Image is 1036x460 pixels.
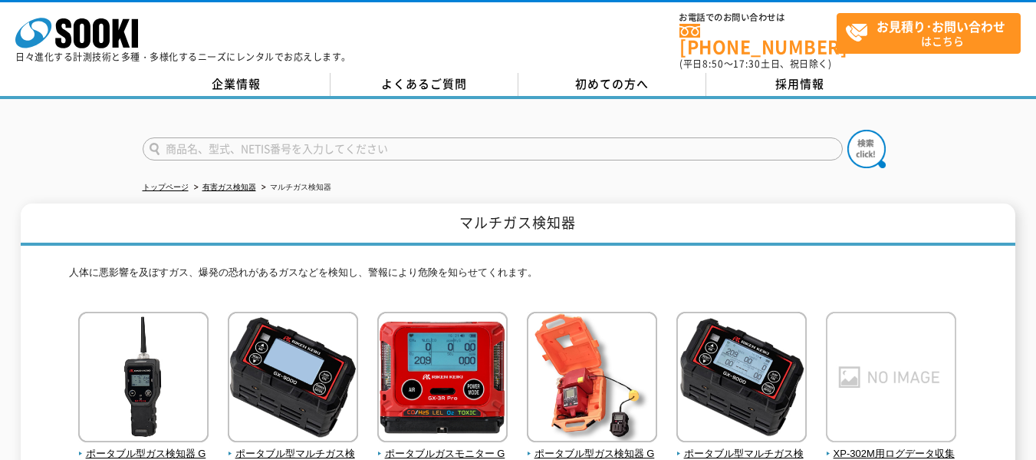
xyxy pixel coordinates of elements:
img: ポータブル型ガス検知器 GX-2100 typeA(メタン/酸素/硫化水素/一酸化炭素) [527,312,657,446]
span: (平日 ～ 土日、祝日除く) [679,57,831,71]
a: [PHONE_NUMBER] [679,24,837,55]
a: 有害ガス検知器 [202,183,256,191]
img: btn_search.png [847,130,886,168]
li: マルチガス検知器 [258,180,331,196]
a: お見積り･お問い合わせはこちら [837,13,1021,54]
img: ポータブル型マルチガス検知器 GX-9000(メタン/酸素/硫化水素/一酸化炭素) [676,312,807,446]
img: ポータブルガスモニター GX-3R Pro(メタン/酸素/硫化水素/一酸化炭素/二酸化硫黄) [377,312,508,446]
span: 初めての方へ [575,75,649,92]
strong: お見積り･お問い合わせ [876,17,1005,35]
input: 商品名、型式、NETIS番号を入力してください [143,137,843,161]
a: よくあるご質問 [331,73,518,96]
span: お電話でのお問い合わせは [679,13,837,22]
img: ポータブル型マルチガス検知器 GX-9000 [228,312,358,446]
a: 企業情報 [143,73,331,96]
img: ポータブル型ガス検知器 GX-Force TYPEA(CH4･O2･CO･H2S) [78,312,209,446]
h1: マルチガス検知器 [21,204,1015,246]
a: 採用情報 [706,73,894,96]
a: 初めての方へ [518,73,706,96]
a: トップページ [143,183,189,191]
span: 17:30 [733,57,761,71]
span: 8:50 [702,57,724,71]
p: 日々進化する計測技術と多種・多様化するニーズにレンタルでお応えします。 [15,52,351,61]
span: はこちら [845,14,1020,52]
p: 人体に悪影響を及ぼすガス、爆発の恐れがあるガスなどを検知し、警報により危険を知らせてくれます。 [69,265,966,289]
img: XP-302M用ログデータ収集ソフトウェア XP-302ML [826,312,956,446]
